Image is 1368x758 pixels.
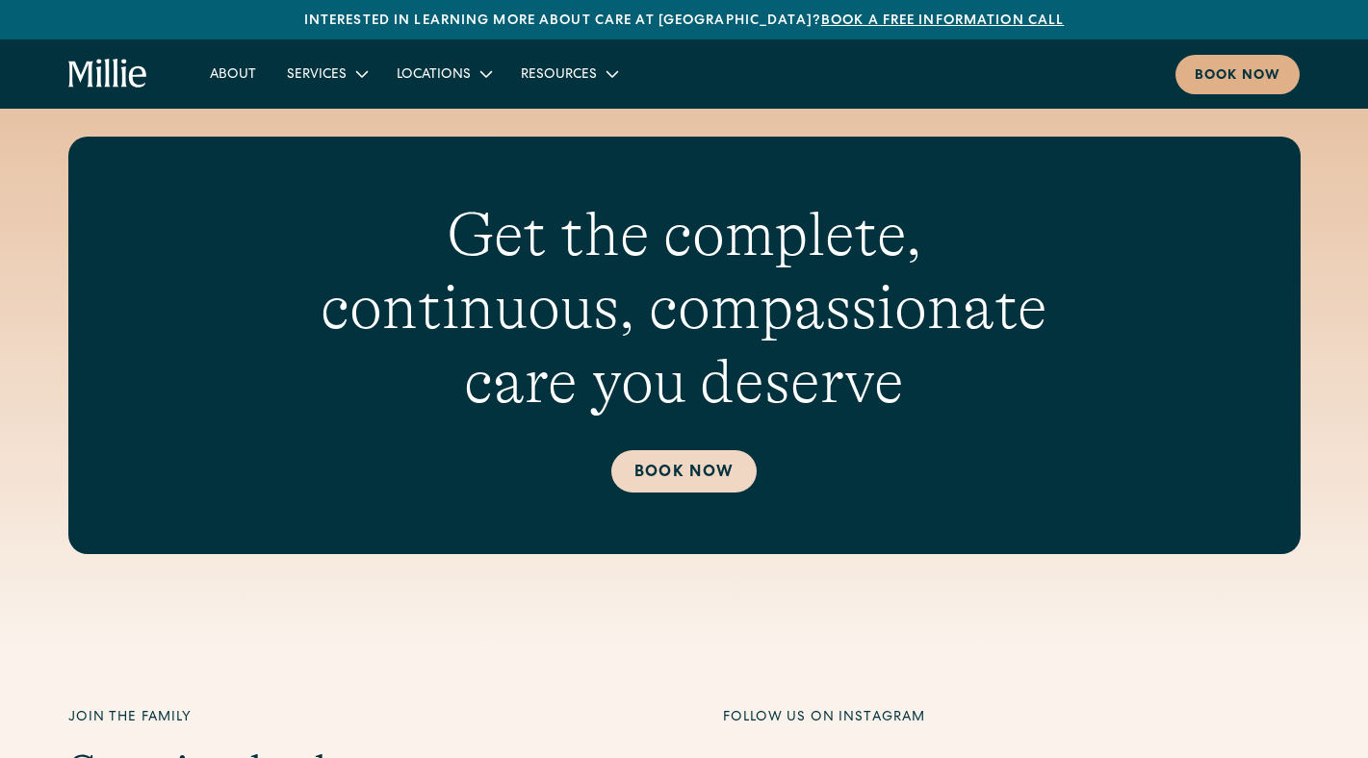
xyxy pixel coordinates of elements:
[1175,55,1300,94] a: Book now
[381,58,505,89] div: Locations
[315,198,1054,419] h2: Get the complete, continuous, compassionate care you deserve
[1195,66,1280,87] div: Book now
[505,58,632,89] div: Resources
[271,58,381,89] div: Services
[397,65,471,86] div: Locations
[194,58,271,89] a: About
[611,450,757,493] a: Book Now
[68,708,646,728] div: Join the family
[723,708,1301,728] div: Follow us on Instagram
[821,14,1064,28] a: Book a free information call
[521,65,597,86] div: Resources
[287,65,347,86] div: Services
[68,59,148,89] a: home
